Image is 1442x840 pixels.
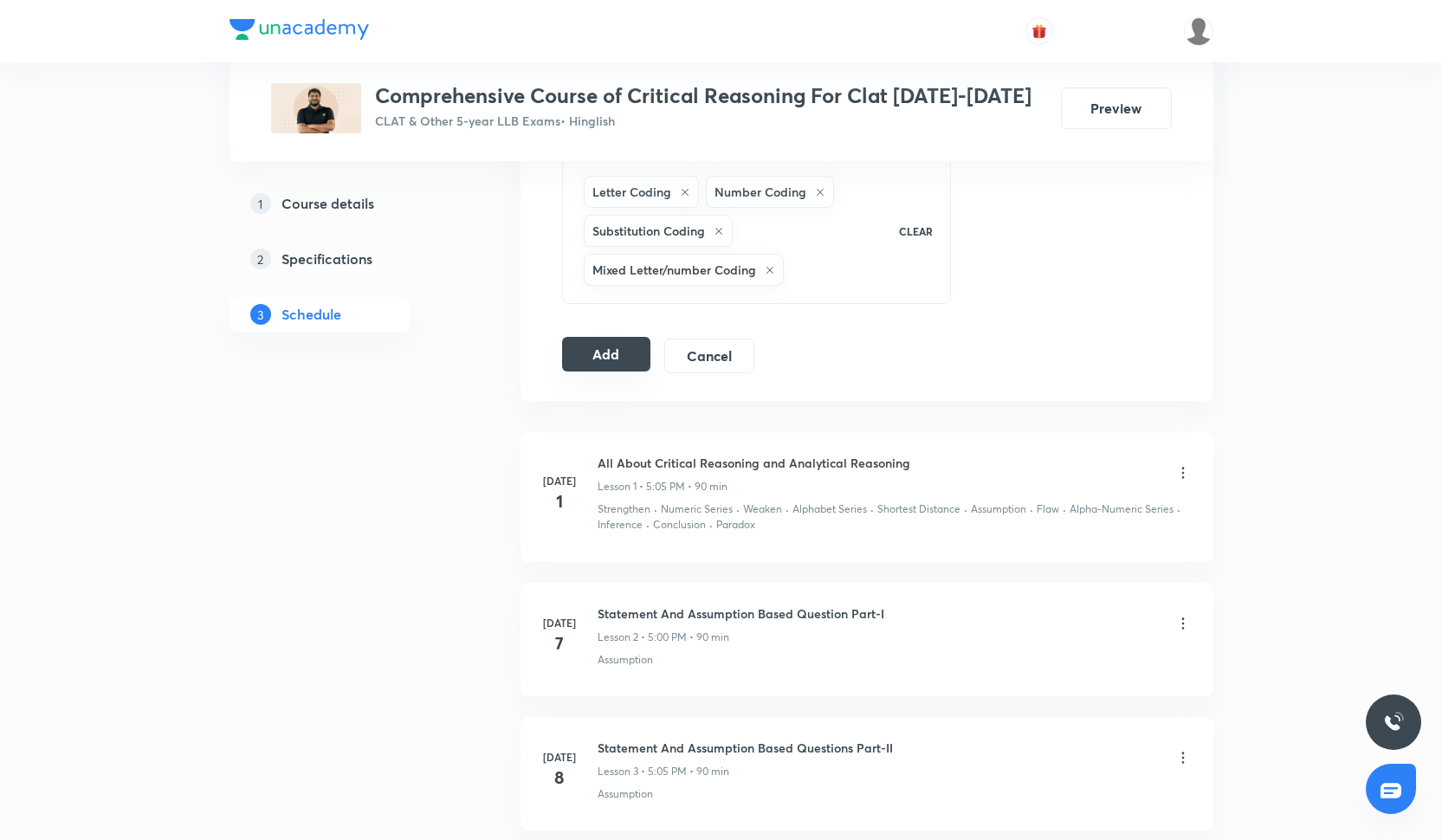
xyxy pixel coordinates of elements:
[653,517,706,533] p: Conclusion
[598,764,729,779] p: Lesson 3 • 5:05 PM • 90 min
[598,786,653,802] p: Assumption
[1070,501,1174,517] p: Alpha-Numeric Series
[230,186,465,221] a: 1Course details
[877,501,960,517] p: Shortest Distance
[230,242,465,276] a: 2Specifications
[716,517,755,533] p: Paradox
[1177,501,1180,517] div: ·
[1063,501,1066,517] div: ·
[542,630,577,656] h4: 7
[598,517,643,533] p: Inference
[654,501,657,517] div: ·
[1037,501,1059,517] p: Flaw
[1383,712,1404,733] img: ttu
[598,501,650,517] p: Strengthen
[592,183,671,201] h6: Letter Coding
[271,83,361,133] img: BF2E2526-C334-46A7-95B9-10DEA03C2209_plus.png
[250,193,271,214] p: 1
[281,249,372,269] h5: Specifications
[562,337,651,372] button: Add
[598,454,910,472] h6: All About Critical Reasoning and Analytical Reasoning
[1025,17,1053,45] button: avatar
[646,517,650,533] div: ·
[598,739,893,757] h6: Statement And Assumption Based Questions Part-II
[870,501,874,517] div: ·
[661,501,733,517] p: Numeric Series
[743,501,782,517] p: Weaken
[1030,501,1033,517] div: ·
[542,749,577,765] h6: [DATE]
[250,304,271,325] p: 3
[1061,87,1172,129] button: Preview
[542,615,577,630] h6: [DATE]
[971,501,1026,517] p: Assumption
[598,630,729,645] p: Lesson 2 • 5:00 PM • 90 min
[592,222,705,240] h6: Substitution Coding
[664,339,753,373] button: Cancel
[542,488,577,514] h4: 1
[250,249,271,269] p: 2
[598,479,727,494] p: Lesson 1 • 5:05 PM • 90 min
[899,223,933,239] p: CLEAR
[375,112,1031,130] p: CLAT & Other 5-year LLB Exams • Hinglish
[786,501,789,517] div: ·
[792,501,867,517] p: Alphabet Series
[709,517,713,533] div: ·
[542,473,577,488] h6: [DATE]
[281,193,374,214] h5: Course details
[715,183,806,201] h6: Number Coding
[230,19,369,40] img: Company Logo
[964,501,967,517] div: ·
[230,19,369,44] a: Company Logo
[1184,16,1213,46] img: Samridhya Pal
[592,261,756,279] h6: Mixed Letter/number Coding
[598,604,884,623] h6: Statement And Assumption Based Question Part-I
[736,501,740,517] div: ·
[281,304,341,325] h5: Schedule
[375,83,1031,108] h3: Comprehensive Course of Critical Reasoning For Clat [DATE]-[DATE]
[1031,23,1047,39] img: avatar
[542,765,577,791] h4: 8
[598,652,653,668] p: Assumption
